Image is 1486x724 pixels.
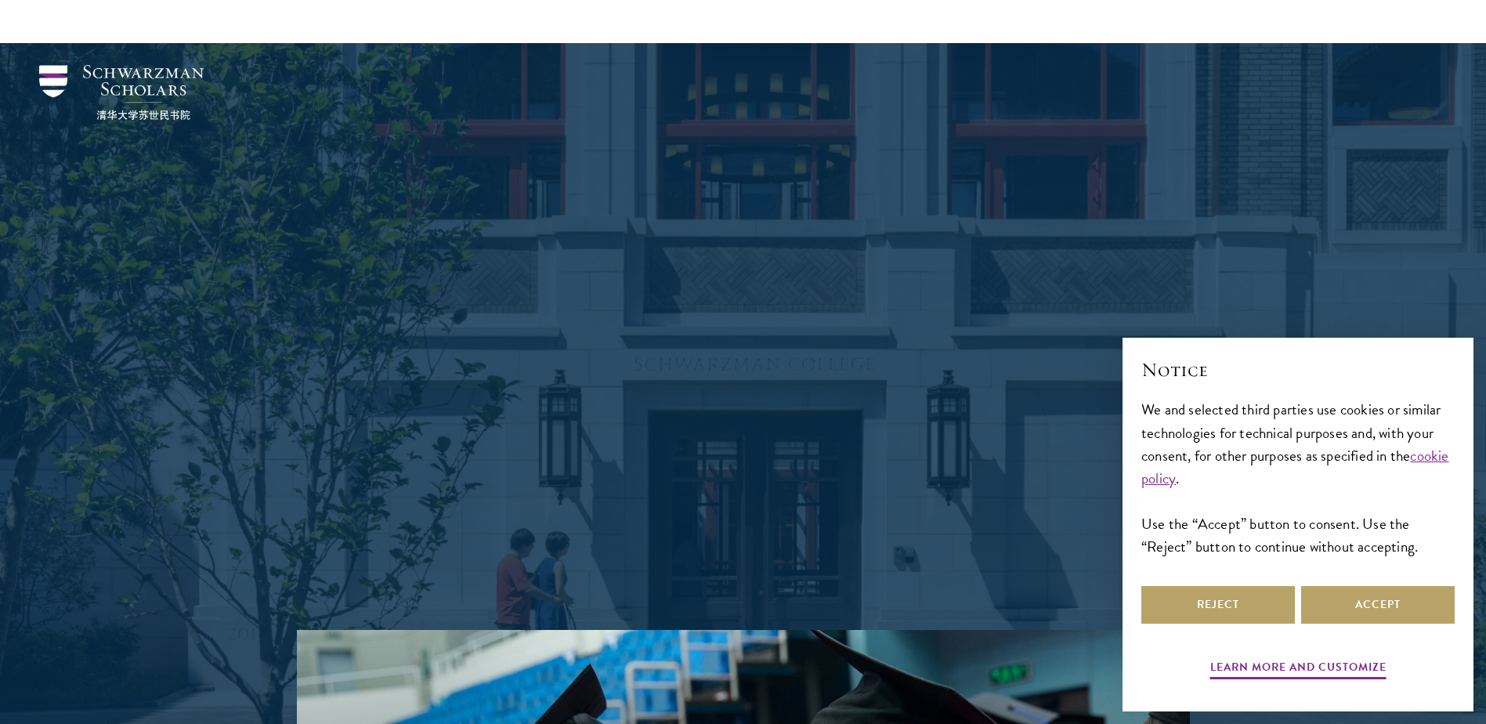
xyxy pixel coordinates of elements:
div: We and selected third parties use cookies or similar technologies for technical purposes and, wit... [1141,398,1455,557]
h2: Notice [1141,357,1455,383]
button: Accept [1301,586,1455,624]
img: Schwarzman Scholars [39,65,204,120]
button: Reject [1141,586,1295,624]
button: Learn more and customize [1210,657,1387,682]
a: cookie policy [1141,444,1449,490]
